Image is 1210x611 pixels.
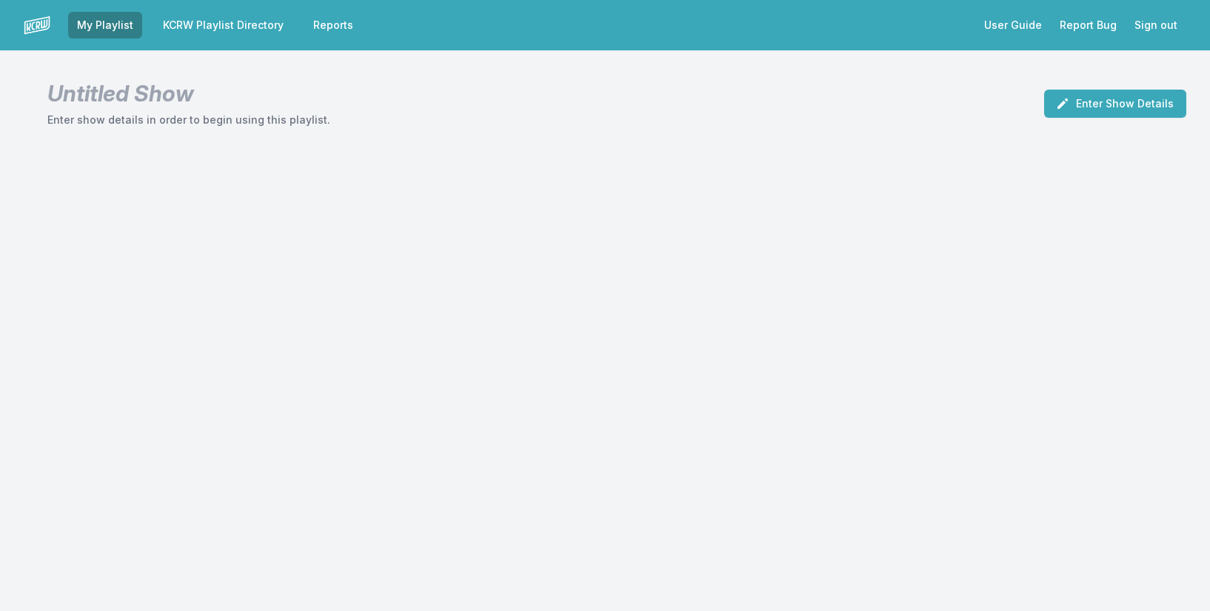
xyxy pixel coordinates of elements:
img: logo-white-87cec1fa9cbef997252546196dc51331.png [24,12,50,39]
h1: Untitled Show [47,80,330,107]
a: KCRW Playlist Directory [154,12,293,39]
p: Enter show details in order to begin using this playlist. [47,113,330,127]
button: Enter Show Details [1044,90,1186,118]
a: Reports [304,12,362,39]
a: My Playlist [68,12,142,39]
a: User Guide [975,12,1051,39]
a: Report Bug [1051,12,1126,39]
button: Sign out [1126,12,1186,39]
